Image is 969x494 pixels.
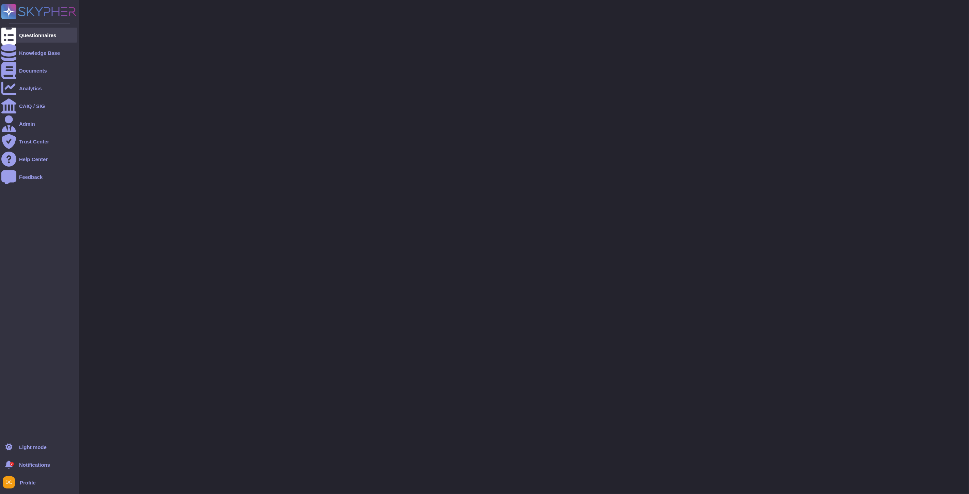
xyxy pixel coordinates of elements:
a: Trust Center [1,134,77,149]
div: 9+ [10,462,14,466]
div: Light mode [19,445,47,450]
div: Admin [19,121,35,126]
div: Questionnaires [19,33,56,38]
a: CAIQ / SIG [1,98,77,113]
a: Questionnaires [1,28,77,43]
button: user [1,475,20,490]
a: Knowledge Base [1,45,77,60]
div: Knowledge Base [19,50,60,56]
span: Profile [20,480,36,485]
div: CAIQ / SIG [19,104,45,109]
div: Analytics [19,86,42,91]
img: user [3,476,15,489]
div: Help Center [19,157,48,162]
span: Notifications [19,462,50,467]
div: Trust Center [19,139,49,144]
a: Analytics [1,81,77,96]
div: Documents [19,68,47,73]
a: Feedback [1,169,77,184]
div: Feedback [19,174,43,180]
a: Documents [1,63,77,78]
a: Admin [1,116,77,131]
a: Help Center [1,152,77,167]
